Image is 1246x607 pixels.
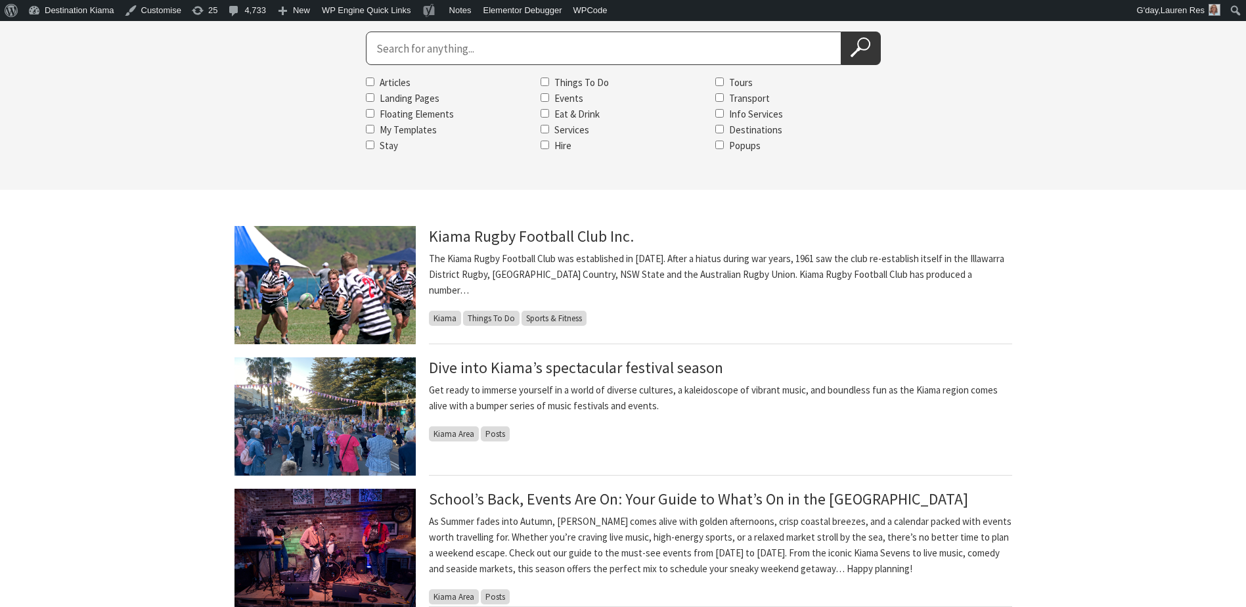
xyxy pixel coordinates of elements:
[234,357,416,476] img: Kiama Street Festival Terralong Street
[729,92,770,104] label: Transport
[429,589,479,604] span: Kiama Area
[380,92,439,104] label: Landing Pages
[554,124,589,136] label: Services
[429,382,1012,414] p: Get ready to immerse yourself in a world of diverse cultures, a kaleidoscope of vibrant music, an...
[554,108,600,120] label: Eat & Drink
[1209,4,1220,16] img: Res-lauren-square-150x150.jpg
[463,311,520,326] span: Things To Do
[729,124,782,136] label: Destinations
[380,139,398,152] label: Stay
[1161,5,1205,15] span: Lauren Res
[481,426,510,441] span: Posts
[429,514,1012,577] p: As Summer fades into Autumn, [PERSON_NAME] comes alive with golden afternoons, crisp coastal bree...
[429,357,723,378] a: Dive into Kiama’s spectacular festival season
[554,92,583,104] label: Events
[429,226,634,246] a: Kiama Rugby Football Club Inc.
[429,251,1012,298] p: The Kiama Rugby Football Club was established in [DATE]. After a hiatus during war years, 1961 sa...
[554,76,609,89] label: Things To Do
[429,489,968,509] a: School’s Back, Events Are On: Your Guide to What’s On in the [GEOGRAPHIC_DATA]
[554,139,571,152] label: Hire
[522,311,587,326] span: Sports & Fitness
[380,124,437,136] label: My Templates
[729,76,753,89] label: Tours
[380,108,454,120] label: Floating Elements
[429,426,479,441] span: Kiama Area
[429,311,461,326] span: Kiama
[481,589,510,604] span: Posts
[380,76,411,89] label: Articles
[366,32,841,65] input: Search for:
[729,139,761,152] label: Popups
[729,108,783,120] label: Info Services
